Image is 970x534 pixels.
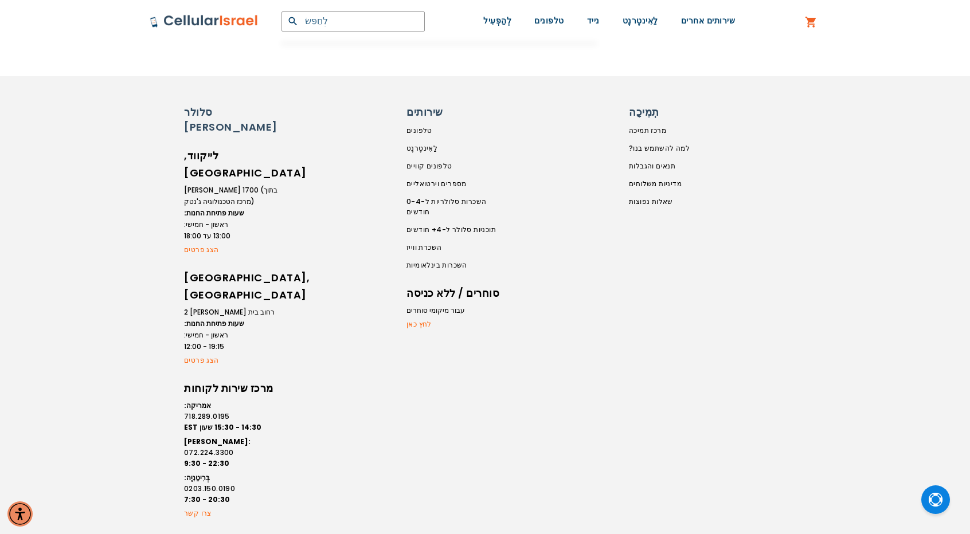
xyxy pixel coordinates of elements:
a: שאלות נפוצות [629,197,690,207]
font: רחוב בית [PERSON_NAME] 2 [184,307,275,317]
a: לחץ כאן [406,319,504,329]
a: צרו קשר [184,508,281,519]
font: טלפונים [406,125,432,135]
font: ראשון - חמישי: [184,219,228,229]
font: השכרות סלולריות ל-0-4 חודשים [406,197,486,217]
font: [PERSON_NAME]: [184,437,251,446]
font: תְמִיכָה [629,105,659,119]
font: טלפונים קוויים [406,161,452,171]
a: תנאים והגבלות [629,161,690,171]
font: מספרים וירטואליים [406,179,467,189]
a: תוכניות סלולר ל-4+ חודשים [406,225,511,235]
font: 13:00 עד 18:00 [184,231,230,241]
a: הצג פרטים [184,245,281,255]
font: השכרת ווייז [406,242,441,252]
a: 718.289.0195 [184,411,281,422]
font: טלפונים [534,15,564,26]
a: השכרות בינלאומיות [406,260,511,270]
input: לְחַפֵּשׂ [281,11,425,32]
a: טלפונים [406,125,511,136]
font: עבור מיקומי סוחרים [406,305,465,315]
a: למה להשתמש בנו? [629,143,690,154]
a: לַאִינטֶרנֶט [406,143,511,154]
font: תנאים והגבלות [629,161,675,171]
font: ראשון - חמישי: [184,330,228,340]
div: תפריט נגישות [7,501,33,527]
font: 9:30 - 22:30 [184,458,229,468]
font: לְהַפְעִיל [483,15,511,26]
font: צרו קשר [184,508,212,518]
font: שעות פתיחת החנות: [184,208,244,218]
font: מדיניות משלוחים [629,179,682,189]
img: לוגו סלולר ישראל [150,14,259,28]
font: 718.289.0195 [184,411,230,421]
a: הצג פרטים [184,355,281,366]
font: הצג פרטים [184,245,219,254]
font: תוכניות סלולר ל-4+ חודשים [406,225,496,234]
a: טלפונים קוויים [406,161,511,171]
a: 0203.150.0190 [184,484,281,494]
font: 14:30 - 15:30 שעון EST [184,422,261,432]
font: שירותים [406,105,443,119]
font: לַאִינטֶרנֶט [623,15,658,26]
font: מרכז שירות לקוחות [184,381,273,395]
a: מדיניות משלוחים [629,179,690,189]
font: נייד [587,15,600,26]
font: 0203.150.0190 [184,484,235,493]
font: שאלות נפוצות [629,197,673,206]
font: 12:00 - 19:15 [184,341,224,351]
a: 072.224.3300 [184,447,281,458]
a: השכרות סלולריות ל-0-4 חודשים [406,197,511,217]
font: למה להשתמש בנו? [629,143,690,153]
font: השכרות בינלאומיות [406,260,467,270]
font: שעות פתיחת החנות: [184,319,244,328]
font: [PERSON_NAME] 1700 (בתוך מרכז הטכנולוגיה ג'נטק) [184,185,277,206]
font: לחץ כאן [406,319,432,329]
font: סוחרים / ללא כניסה [406,286,499,300]
font: סלולר [PERSON_NAME] [184,105,277,134]
font: הצג פרטים [184,355,219,365]
a: מרכז תמיכה [629,125,690,136]
font: 072.224.3300 [184,447,234,457]
font: לייקווד, [GEOGRAPHIC_DATA] [184,148,307,180]
font: 7:30 - 20:30 [184,494,230,504]
font: מרכז תמיכה [629,125,666,135]
font: שירותים אחרים [681,15,736,26]
font: בְּרִיטַנִיָה: [184,473,210,482]
font: אמריקה: [184,400,211,410]
font: לַאִינטֶרנֶט [406,143,437,153]
a: מספרים וירטואליים [406,179,511,189]
font: [GEOGRAPHIC_DATA], [GEOGRAPHIC_DATA] [184,270,310,302]
a: השכרת ווייז [406,242,511,253]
